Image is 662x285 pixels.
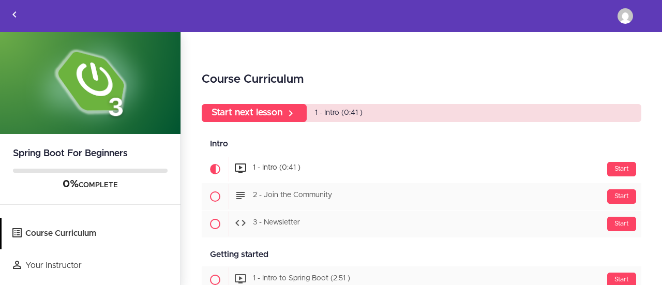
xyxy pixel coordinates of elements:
a: Start 3 - Newsletter [202,211,641,237]
h2: Course Curriculum [202,71,641,88]
a: Start next lesson [202,104,307,122]
a: Your Instructor [2,250,180,281]
div: Intro [202,132,641,156]
span: Current item [202,156,229,183]
span: 1 - Intro (0:41 ) [315,109,363,116]
a: Course Curriculum [2,218,180,249]
div: Start [607,162,636,176]
span: 1 - Intro (0:41 ) [253,164,300,172]
img: ayeshasaleem61203@gmail.com [618,8,633,24]
span: 0% [63,179,79,189]
div: Start [607,217,636,231]
div: Getting started [202,243,641,266]
span: 2 - Join the Community [253,192,332,199]
div: COMPLETE [13,178,168,191]
span: 1 - Intro to Spring Boot (2:51 ) [253,275,350,282]
svg: Back to courses [8,8,21,21]
a: Start 2 - Join the Community [202,183,641,210]
a: Back to courses [1,1,28,32]
a: Current item Start 1 - Intro (0:41 ) [202,156,641,183]
div: Start [607,189,636,204]
span: 3 - Newsletter [253,219,300,227]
